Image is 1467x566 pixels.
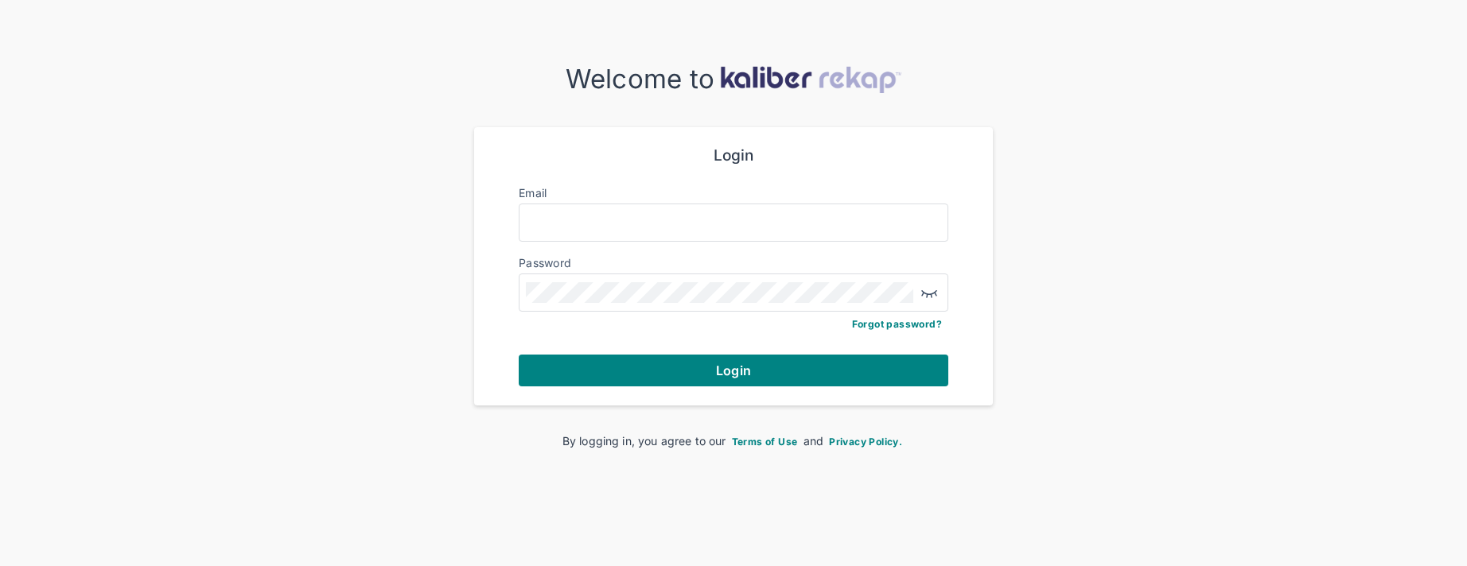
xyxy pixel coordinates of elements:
[720,66,901,93] img: kaliber-logo
[829,436,902,448] span: Privacy Policy.
[730,434,800,448] a: Terms of Use
[519,355,948,386] button: Login
[716,362,751,378] span: Login
[920,283,939,302] img: eye-closed.fa43b6e4.svg
[519,146,948,165] div: Login
[500,432,967,449] div: By logging in, you agree to our and
[519,256,571,269] label: Password
[519,186,547,200] label: Email
[732,436,798,448] span: Terms of Use
[827,434,905,448] a: Privacy Policy.
[852,318,942,330] a: Forgot password?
